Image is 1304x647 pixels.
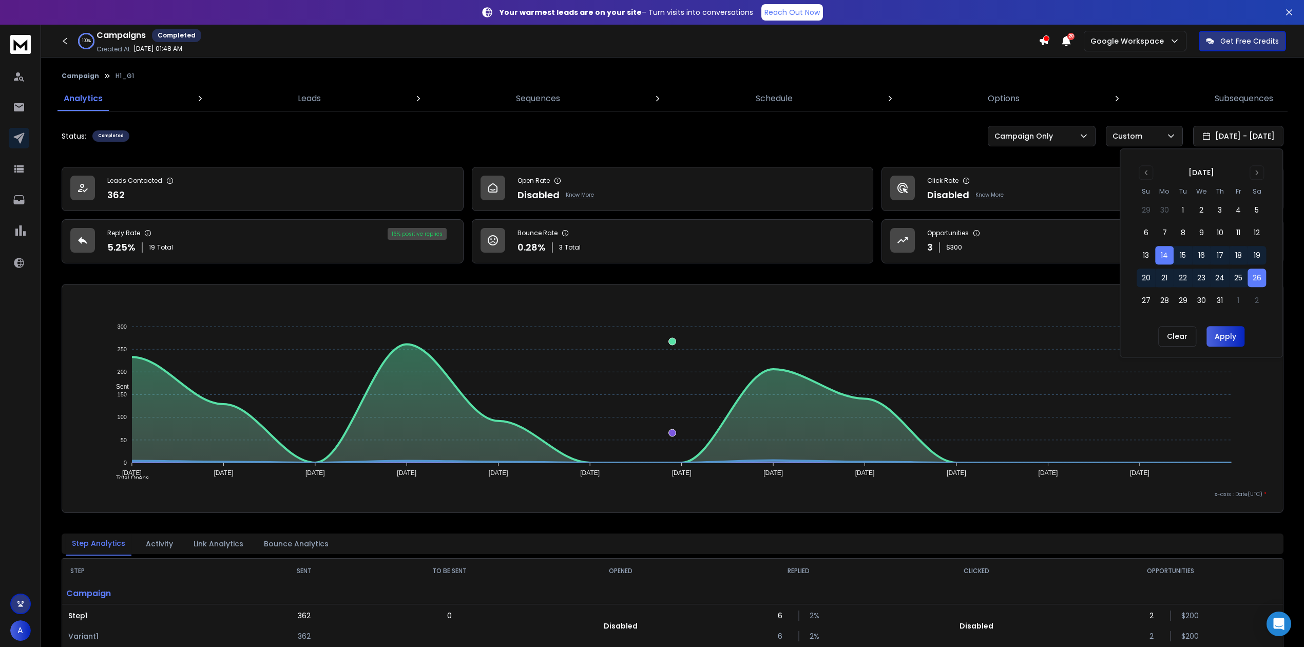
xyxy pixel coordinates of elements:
p: 362 [107,188,125,202]
button: 17 [1211,246,1229,265]
th: Tuesday [1174,186,1192,197]
p: Bounce Rate [517,229,558,237]
p: Options [988,92,1020,105]
p: Campaign [62,583,249,604]
p: Reply Rate [107,229,140,237]
button: 22 [1174,269,1192,288]
p: Disabled [927,188,969,202]
span: 20 [1067,33,1075,40]
p: Created At: [97,45,131,53]
p: Click Rate [927,177,958,185]
p: Open Rate [517,177,550,185]
tspan: [DATE] [489,469,508,477]
button: 5 [1248,201,1266,220]
th: Monday [1155,186,1174,197]
a: Open RateDisabledKnow More [472,167,874,211]
a: Click RateDisabledKnow More [881,167,1283,211]
button: 2 [1192,201,1211,220]
tspan: 0 [124,460,127,466]
p: 3 [927,240,933,255]
p: 0 [447,611,452,621]
button: 24 [1211,269,1229,288]
button: 19 [1248,246,1266,265]
button: 10 [1211,224,1229,242]
button: 15 [1174,246,1192,265]
button: 12 [1248,224,1266,242]
button: 30 [1155,201,1174,220]
button: 27 [1137,292,1155,310]
tspan: [DATE] [581,469,600,477]
button: Go to next month [1250,165,1264,180]
a: Opportunities3$300 [881,219,1283,263]
strong: Your warmest leads are on your site [500,7,642,17]
div: [DATE] [1188,167,1214,178]
button: Step Analytics [66,532,131,556]
button: 4 [1229,201,1248,220]
p: Sequences [516,92,560,105]
button: Clear [1158,327,1196,347]
p: Custom [1113,131,1146,141]
span: 3 [559,243,563,252]
tspan: [DATE] [305,469,325,477]
p: Analytics [64,92,103,105]
tspan: 100 [118,414,127,420]
p: Leads Contacted [107,177,162,185]
th: TO BE SENT [359,559,539,583]
button: 13 [1137,246,1155,265]
span: Sent [108,383,129,390]
p: Subsequences [1215,92,1273,105]
p: 0.28 % [517,240,546,255]
button: 8 [1174,224,1192,242]
div: 16 % positive replies [388,228,447,240]
button: 6 [1137,224,1155,242]
p: Schedule [756,92,793,105]
p: Get Free Credits [1220,36,1279,46]
p: Know More [975,191,1004,199]
p: 2 % [810,611,820,621]
p: $ 300 [946,243,962,252]
tspan: [DATE] [122,469,142,477]
tspan: 150 [118,391,127,397]
p: $ 200 [1181,611,1192,621]
button: 20 [1137,269,1155,288]
a: Leads [292,86,327,111]
p: 362 [298,631,311,641]
tspan: [DATE] [1130,469,1149,477]
p: Google Workspace [1090,36,1168,46]
button: 21 [1155,269,1174,288]
p: Reach Out Now [764,7,820,17]
button: 26 [1248,269,1266,288]
a: Analytics [57,86,109,111]
span: Total [157,243,173,252]
p: 6 [778,611,788,621]
button: 18 [1229,246,1248,265]
th: OPENED [539,559,702,583]
p: 2 [1149,631,1160,641]
p: Disabled [604,621,638,631]
button: 29 [1174,292,1192,310]
tspan: [DATE] [947,469,966,477]
tspan: [DATE] [672,469,692,477]
button: Link Analytics [187,532,250,555]
button: Get Free Credits [1199,31,1286,51]
th: Thursday [1211,186,1229,197]
p: Opportunities [927,229,969,237]
button: 2 [1248,292,1266,310]
p: Variant 1 [68,631,243,641]
a: Reply Rate5.25%19Total16% positive replies [62,219,464,263]
button: A [10,620,31,641]
div: Open Intercom Messenger [1267,612,1291,636]
tspan: 250 [118,346,127,352]
tspan: [DATE] [1039,469,1058,477]
button: 30 [1192,292,1211,310]
a: Leads Contacted362 [62,167,464,211]
p: – Turn visits into conversations [500,7,753,17]
p: 2 [1149,611,1160,621]
button: 23 [1192,269,1211,288]
button: 11 [1229,224,1248,242]
p: 362 [298,611,311,621]
div: Completed [92,130,129,142]
tspan: 50 [121,437,127,443]
button: 1 [1174,201,1192,220]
